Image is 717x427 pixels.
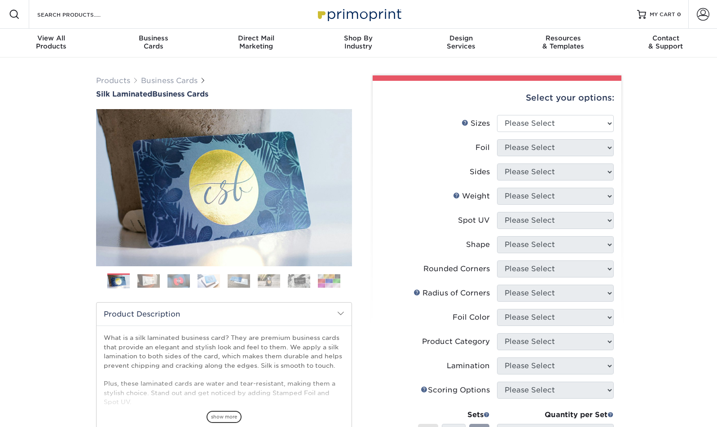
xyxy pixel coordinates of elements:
[102,29,205,57] a: BusinessCards
[413,288,490,299] div: Radius of Corners
[167,274,190,288] img: Business Cards 03
[650,11,675,18] span: MY CART
[615,34,717,50] div: & Support
[615,34,717,42] span: Contact
[422,336,490,347] div: Product Category
[258,274,280,288] img: Business Cards 06
[205,29,307,57] a: Direct MailMarketing
[423,264,490,274] div: Rounded Corners
[453,191,490,202] div: Weight
[418,409,490,420] div: Sets
[97,303,352,326] h2: Product Description
[615,29,717,57] a: Contact& Support
[307,34,409,50] div: Industry
[380,81,614,115] div: Select your options:
[453,312,490,323] div: Foil Color
[512,29,615,57] a: Resources& Templates
[205,34,307,42] span: Direct Mail
[458,215,490,226] div: Spot UV
[512,34,615,50] div: & Templates
[198,274,220,288] img: Business Cards 04
[96,90,352,98] a: Silk LaminatedBusiness Cards
[107,270,130,293] img: Business Cards 01
[410,34,512,50] div: Services
[466,239,490,250] div: Shape
[318,274,340,288] img: Business Cards 08
[497,409,614,420] div: Quantity per Set
[96,90,152,98] span: Silk Laminated
[307,34,409,42] span: Shop By
[410,29,512,57] a: DesignServices
[307,29,409,57] a: Shop ByIndustry
[228,274,250,288] img: Business Cards 05
[447,361,490,371] div: Lamination
[421,385,490,396] div: Scoring Options
[314,4,404,24] img: Primoprint
[512,34,615,42] span: Resources
[462,118,490,129] div: Sizes
[96,90,352,98] h1: Business Cards
[102,34,205,42] span: Business
[36,9,124,20] input: SEARCH PRODUCTS.....
[141,76,198,85] a: Business Cards
[677,11,681,18] span: 0
[470,167,490,177] div: Sides
[288,274,310,288] img: Business Cards 07
[96,76,130,85] a: Products
[137,274,160,288] img: Business Cards 02
[102,34,205,50] div: Cards
[475,142,490,153] div: Foil
[205,34,307,50] div: Marketing
[410,34,512,42] span: Design
[96,60,352,316] img: Silk Laminated 01
[207,411,242,423] span: show more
